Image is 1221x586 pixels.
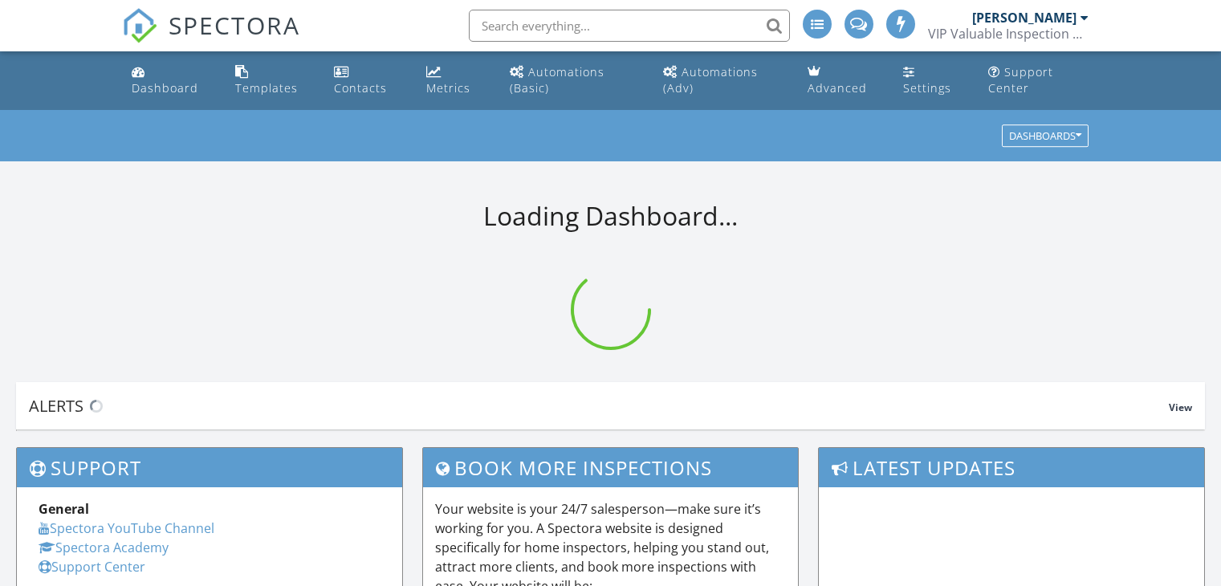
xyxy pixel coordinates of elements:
strong: General [39,500,89,518]
div: Alerts [29,395,1169,417]
div: Templates [235,80,298,96]
a: Settings [897,58,968,104]
div: VIP Valuable Inspection Profession [928,26,1089,42]
a: SPECTORA [122,22,300,55]
img: The Best Home Inspection Software - Spectora [122,8,157,43]
div: Support Center [988,64,1053,96]
a: Spectora YouTube Channel [39,519,214,537]
h3: Latest Updates [819,448,1204,487]
button: Dashboards [1002,125,1089,148]
a: Dashboard [125,58,215,104]
div: Dashboards [1009,131,1081,142]
span: SPECTORA [169,8,300,42]
h3: Support [17,448,402,487]
h3: Book More Inspections [423,448,799,487]
a: Automations (Advanced) [657,58,788,104]
div: Automations (Basic) [510,64,604,96]
div: Advanced [808,80,867,96]
a: Support Center [39,558,145,576]
a: Automations (Basic) [503,58,644,104]
a: Spectora Academy [39,539,169,556]
a: Support Center [982,58,1096,104]
span: View [1169,401,1192,414]
a: Metrics [420,58,490,104]
div: Automations (Adv) [663,64,758,96]
div: [PERSON_NAME] [972,10,1077,26]
div: Metrics [426,80,470,96]
a: Templates [229,58,315,104]
a: Contacts [328,58,407,104]
input: Search everything... [469,10,790,42]
div: Contacts [334,80,387,96]
div: Dashboard [132,80,198,96]
a: Advanced [801,58,884,104]
div: Settings [903,80,951,96]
